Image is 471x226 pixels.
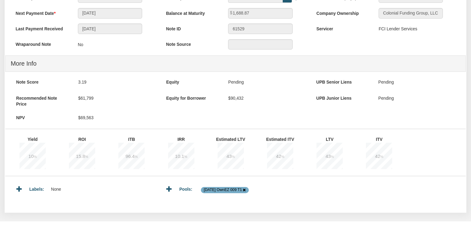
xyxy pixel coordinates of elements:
[154,134,213,142] label: IRR
[11,39,73,48] label: Wraparound Note
[311,24,373,32] label: Servicer
[161,77,223,85] label: Equity
[11,113,73,121] label: NPV
[179,181,201,193] div: Pools:
[55,134,114,142] label: ROI
[78,8,142,19] input: MM/DD/YYYY
[228,77,244,88] p: Pending
[78,77,87,88] p: 3.19
[378,93,394,104] p: Pending
[204,134,263,142] label: Estimated LTV
[51,181,73,193] div: None
[204,187,242,193] div: [DATE] OwnEZ 009 T1
[352,134,411,142] label: ITV
[78,39,83,50] p: No
[253,134,312,142] label: Estimated ITV
[161,8,223,16] label: Balance at Maturity
[161,93,223,101] label: Equity for Borrower
[11,93,73,107] label: Recommended Note Price
[161,39,223,48] label: Note Source
[311,8,373,16] label: Company Ownership
[11,24,73,32] label: Last Payment Received
[161,24,223,32] label: Note ID
[11,77,73,85] label: Note Score
[78,113,94,124] p: $69,563
[379,24,417,34] div: FCI Lender Services
[78,93,94,104] p: $61,799
[228,93,244,104] p: $90,432
[311,77,373,85] label: UPB Senior Liens
[105,134,163,142] label: ITB
[11,8,73,16] label: Next Payment Date
[311,93,373,101] label: UPB Junior Liens
[78,24,142,34] input: MM/DD/YYYY
[29,181,51,193] div: Labels:
[6,134,65,142] label: Yield
[303,134,362,142] label: LTV
[378,77,394,88] p: Pending
[11,57,460,71] h4: More Info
